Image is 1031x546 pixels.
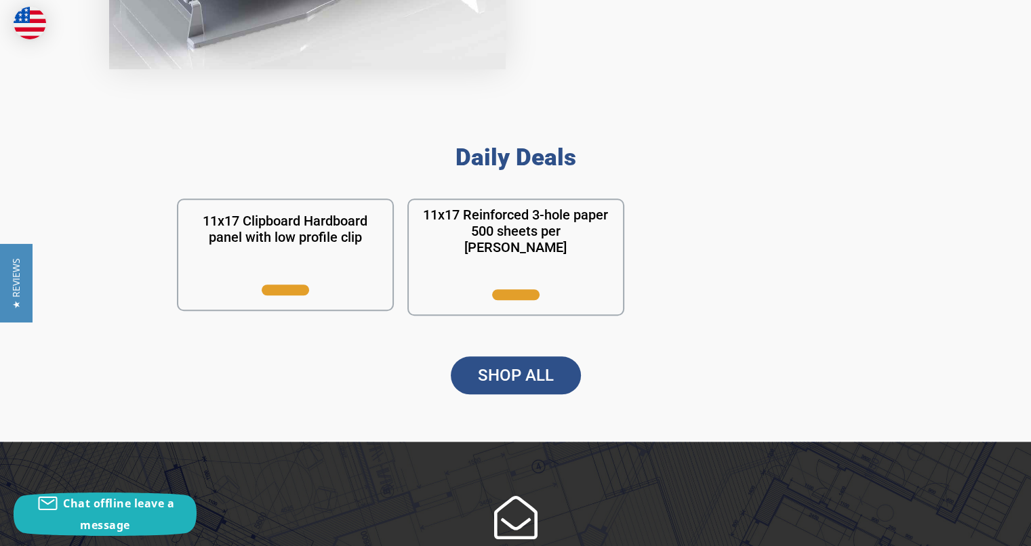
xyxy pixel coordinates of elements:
h2: Daily Deals [177,144,855,171]
h1: 11x17 Clipboard Hardboard panel with low profile clip [188,213,382,245]
h1: 11x17 Reinforced 3-hole paper 500 sheets per [PERSON_NAME] [419,207,613,255]
button: Chat offline leave a message [14,492,197,536]
div: Rocket [494,496,538,539]
img: duty and tax information for United States [14,7,46,39]
a: SHOP ALL [451,356,581,394]
span: ★ Reviews [9,258,22,309]
span: Chat offline leave a message [63,496,174,532]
